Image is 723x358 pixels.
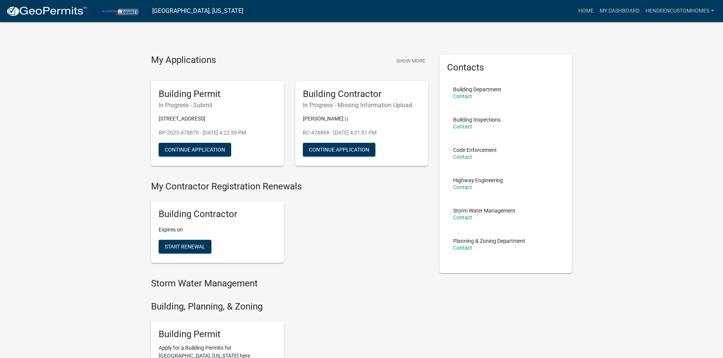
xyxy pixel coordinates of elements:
[159,115,276,123] p: [STREET_ADDRESS]
[453,178,503,183] p: Highway Engineering
[453,184,472,190] a: Contact
[303,115,421,123] p: [PERSON_NAME] | |
[159,240,211,253] button: Start Renewal
[453,87,501,92] p: Building Department
[159,89,276,100] h5: Building Permit
[151,278,428,289] h4: Storm Water Management
[453,93,472,99] a: Contact
[453,245,472,251] a: Contact
[159,329,276,340] h5: Building Permit
[159,226,276,234] p: Expires on
[575,4,597,18] a: Home
[151,181,428,269] wm-registration-list-section: My Contractor Registration Renewals
[453,214,472,220] a: Contact
[159,143,231,156] button: Continue Application
[453,117,501,122] p: Building Inspections
[453,124,472,130] a: Contact
[303,143,375,156] button: Continue Application
[165,244,205,250] span: Start Renewal
[643,4,717,18] a: HendrenCustomHomes
[453,147,497,153] p: Code Enforcement
[447,62,565,73] h5: Contacts
[453,154,472,160] a: Contact
[303,129,421,137] p: BC-478868 - [DATE] 4:21:51 PM
[93,6,146,16] img: Porter County, Indiana
[151,301,428,312] h4: Building, Planning, & Zoning
[151,55,216,66] h4: My Applications
[453,238,525,244] p: Planning & Zoning Department
[393,55,428,67] button: Show More
[303,102,421,109] h6: In Progress - Missing Information Upload
[159,209,276,220] h5: Building Contractor
[453,208,515,213] p: Storm Water Management
[152,5,243,17] a: [GEOGRAPHIC_DATA], [US_STATE]
[159,102,276,109] h6: In Progress - Submit
[597,4,643,18] a: My Dashboard
[151,181,428,192] h4: My Contractor Registration Renewals
[159,129,276,137] p: BP-2025-478870 - [DATE] 4:22:59 PM
[303,89,421,100] h5: Building Contractor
